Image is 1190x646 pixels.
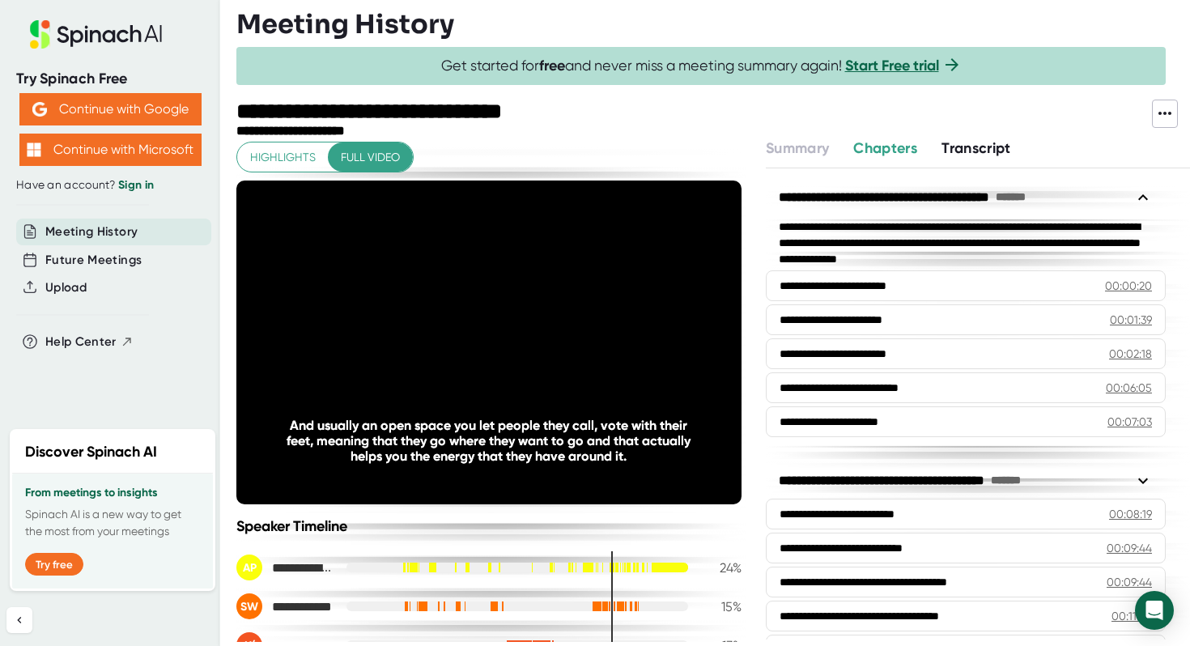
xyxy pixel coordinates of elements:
[6,607,32,633] button: Collapse sidebar
[32,102,47,117] img: Aehbyd4JwY73AAAAAElFTkSuQmCC
[1105,278,1152,294] div: 00:00:20
[250,147,316,168] span: Highlights
[766,138,829,159] button: Summary
[45,223,138,241] button: Meeting History
[1106,380,1152,396] div: 00:06:05
[45,333,117,351] span: Help Center
[853,138,917,159] button: Chapters
[941,139,1011,157] span: Transcript
[237,142,329,172] button: Highlights
[1109,506,1152,522] div: 00:08:19
[1107,414,1152,430] div: 00:07:03
[1111,608,1152,624] div: 00:11:07
[236,593,262,619] div: SW
[118,178,154,192] a: Sign in
[25,441,157,463] h2: Discover Spinach AI
[236,555,334,580] div: Aimee J. Daily, PhD
[341,147,400,168] span: Full video
[1110,312,1152,328] div: 00:01:39
[45,333,134,351] button: Help Center
[539,57,565,74] b: free
[45,278,87,297] button: Upload
[236,555,262,580] div: AP
[25,506,200,540] p: Spinach AI is a new way to get the most from your meetings
[16,178,204,193] div: Have an account?
[1135,591,1174,630] div: Open Intercom Messenger
[766,139,829,157] span: Summary
[845,57,939,74] a: Start Free trial
[236,593,334,619] div: Sarah Waters
[236,9,454,40] h3: Meeting History
[441,57,962,75] span: Get started for and never miss a meeting summary again!
[1107,540,1152,556] div: 00:09:44
[701,560,742,576] div: 24 %
[19,134,202,166] button: Continue with Microsoft
[25,553,83,576] button: Try free
[1107,574,1152,590] div: 00:09:44
[853,139,917,157] span: Chapters
[25,487,200,499] h3: From meetings to insights
[16,70,204,88] div: Try Spinach Free
[236,517,742,535] div: Speaker Timeline
[1109,346,1152,362] div: 00:02:18
[45,251,142,270] button: Future Meetings
[701,599,742,614] div: 15 %
[19,93,202,125] button: Continue with Google
[328,142,413,172] button: Full video
[287,418,691,464] div: And usually an open space you let people they call, vote with their feet, meaning that they go wh...
[941,138,1011,159] button: Transcript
